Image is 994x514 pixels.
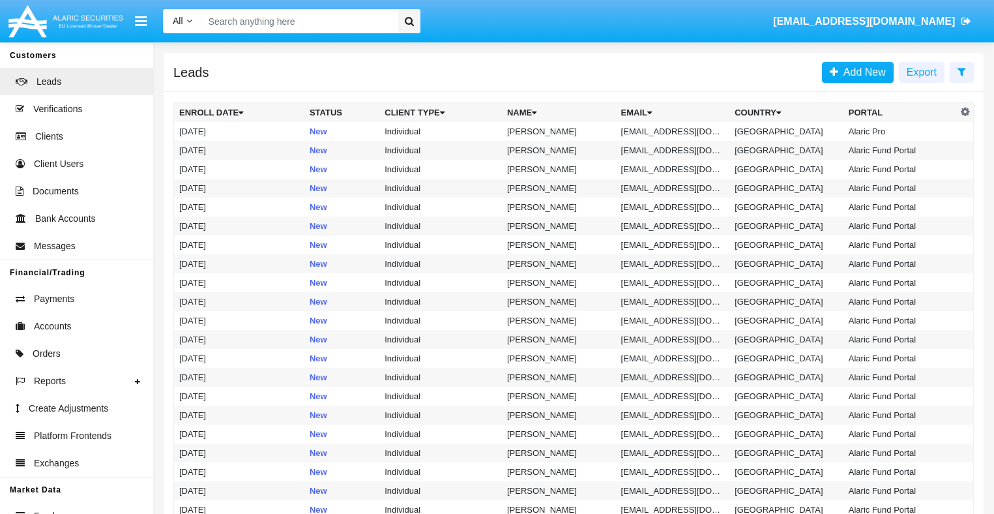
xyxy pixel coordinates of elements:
td: [PERSON_NAME] [502,311,616,330]
span: Orders [33,347,61,361]
td: Individual [379,273,502,292]
span: Messages [34,239,76,253]
td: [PERSON_NAME] [502,273,616,292]
td: Alaric Fund Portal [843,425,957,444]
td: [GEOGRAPHIC_DATA] [729,254,843,273]
td: New [304,160,379,179]
td: [GEOGRAPHIC_DATA] [729,179,843,198]
td: [DATE] [174,425,304,444]
td: Individual [379,198,502,217]
td: Individual [379,368,502,387]
span: Add New [838,67,886,78]
td: Alaric Fund Portal [843,462,957,481]
td: Individual [379,217,502,235]
td: [GEOGRAPHIC_DATA] [729,406,843,425]
td: Individual [379,141,502,160]
td: New [304,444,379,462]
td: Alaric Fund Portal [843,235,957,254]
td: [DATE] [174,406,304,425]
th: Email [616,103,730,123]
td: [PERSON_NAME] [502,330,616,349]
td: [EMAIL_ADDRESS][DOMAIN_NAME] [616,349,730,368]
td: [EMAIL_ADDRESS][DOMAIN_NAME] [616,311,730,330]
td: Individual [379,292,502,311]
td: New [304,141,379,160]
td: New [304,179,379,198]
td: Alaric Fund Portal [843,444,957,462]
td: [PERSON_NAME] [502,349,616,368]
td: [EMAIL_ADDRESS][DOMAIN_NAME] [616,273,730,292]
td: [PERSON_NAME] [502,141,616,160]
td: Individual [379,122,502,141]
td: [PERSON_NAME] [502,235,616,254]
td: [EMAIL_ADDRESS][DOMAIN_NAME] [616,292,730,311]
td: [PERSON_NAME] [502,292,616,311]
td: New [304,198,379,217]
td: [PERSON_NAME] [502,198,616,217]
td: New [304,254,379,273]
td: [GEOGRAPHIC_DATA] [729,368,843,387]
span: Bank Accounts [35,212,96,226]
span: Exchanges [34,457,79,470]
td: [PERSON_NAME] [502,368,616,387]
th: Client Type [379,103,502,123]
td: [EMAIL_ADDRESS][DOMAIN_NAME] [616,462,730,481]
td: [EMAIL_ADDRESS][DOMAIN_NAME] [616,444,730,462]
td: New [304,292,379,311]
td: New [304,273,379,292]
td: [DATE] [174,235,304,254]
td: [DATE] [174,179,304,198]
td: [PERSON_NAME] [502,444,616,462]
td: New [304,235,379,254]
td: [GEOGRAPHIC_DATA] [729,217,843,235]
td: Individual [379,425,502,444]
th: Name [502,103,616,123]
td: [DATE] [174,273,304,292]
td: [EMAIL_ADDRESS][DOMAIN_NAME] [616,254,730,273]
td: [GEOGRAPHIC_DATA] [729,160,843,179]
td: [EMAIL_ADDRESS][DOMAIN_NAME] [616,141,730,160]
td: [GEOGRAPHIC_DATA] [729,141,843,160]
td: [DATE] [174,122,304,141]
img: Logo image [7,2,125,40]
span: Leads [37,75,61,89]
td: [PERSON_NAME] [502,160,616,179]
td: New [304,330,379,349]
td: New [304,122,379,141]
td: New [304,349,379,368]
td: [DATE] [174,444,304,462]
span: [EMAIL_ADDRESS][DOMAIN_NAME] [773,16,955,27]
th: Status [304,103,379,123]
td: New [304,425,379,444]
td: [EMAIL_ADDRESS][DOMAIN_NAME] [616,235,730,254]
td: Individual [379,406,502,425]
td: Alaric Fund Portal [843,349,957,368]
td: [EMAIL_ADDRESS][DOMAIN_NAME] [616,160,730,179]
span: Export [907,67,937,78]
td: Alaric Fund Portal [843,254,957,273]
span: Reports [34,374,66,388]
td: Alaric Fund Portal [843,217,957,235]
td: [DATE] [174,481,304,500]
td: Alaric Pro [843,122,957,141]
td: [DATE] [174,217,304,235]
td: [PERSON_NAME] [502,481,616,500]
td: [DATE] [174,368,304,387]
td: [EMAIL_ADDRESS][DOMAIN_NAME] [616,481,730,500]
th: Portal [843,103,957,123]
a: Add New [822,62,894,83]
td: Individual [379,387,502,406]
td: Alaric Fund Portal [843,311,957,330]
span: All [173,16,183,26]
td: [GEOGRAPHIC_DATA] [729,198,843,217]
td: [EMAIL_ADDRESS][DOMAIN_NAME] [616,330,730,349]
td: Alaric Fund Portal [843,330,957,349]
span: Clients [35,130,63,144]
td: [DATE] [174,141,304,160]
td: [DATE] [174,160,304,179]
td: [GEOGRAPHIC_DATA] [729,462,843,481]
td: [EMAIL_ADDRESS][DOMAIN_NAME] [616,122,730,141]
td: [PERSON_NAME] [502,254,616,273]
th: Country [729,103,843,123]
td: [EMAIL_ADDRESS][DOMAIN_NAME] [616,179,730,198]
